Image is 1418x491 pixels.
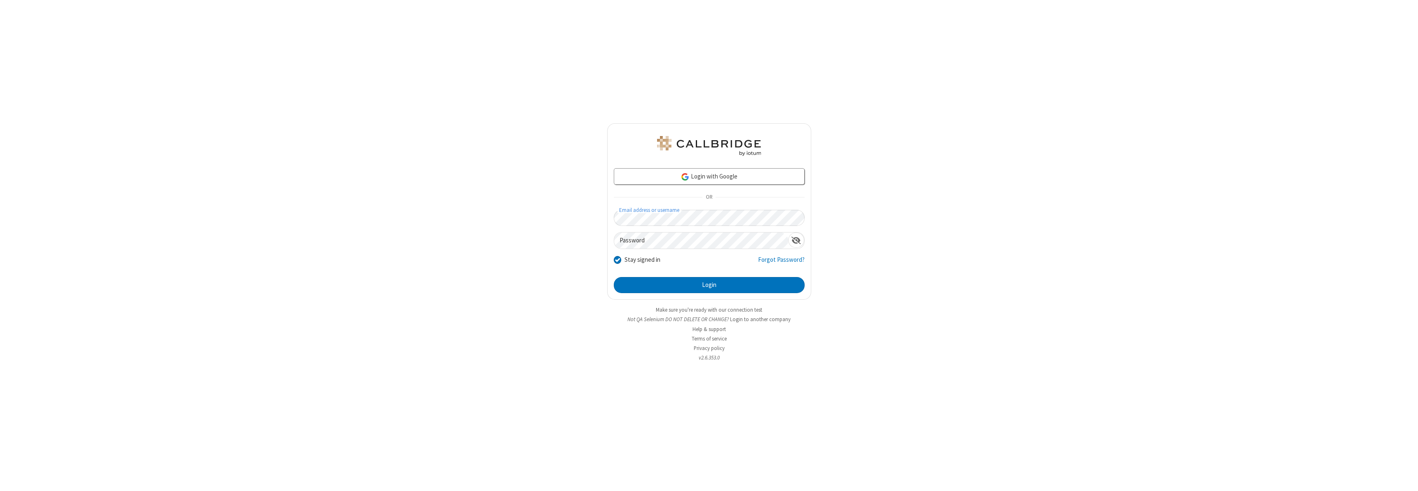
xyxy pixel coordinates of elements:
iframe: Chat [1397,470,1412,485]
img: google-icon.png [681,172,690,181]
img: QA Selenium DO NOT DELETE OR CHANGE [655,136,763,156]
a: Make sure you're ready with our connection test [656,306,762,313]
span: OR [702,192,716,203]
label: Stay signed in [624,255,660,265]
li: v2.6.353.0 [607,354,811,362]
div: Show password [788,233,804,248]
a: Privacy policy [694,345,725,352]
input: Password [614,233,788,249]
a: Help & support [693,326,726,333]
button: Login to another company [730,315,791,323]
li: Not QA Selenium DO NOT DELETE OR CHANGE? [607,315,811,323]
a: Terms of service [692,335,727,342]
input: Email address or username [614,210,805,226]
a: Forgot Password? [758,255,805,271]
button: Login [614,277,805,294]
a: Login with Google [614,168,805,185]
